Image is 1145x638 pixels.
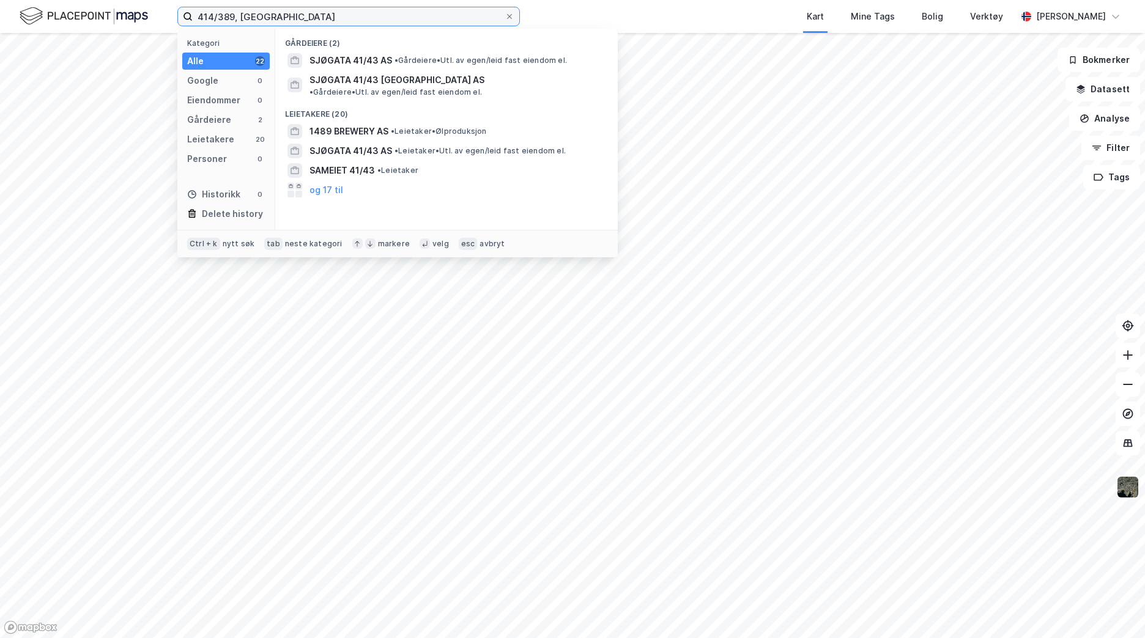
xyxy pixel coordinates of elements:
[309,124,388,139] span: 1489 BREWERY AS
[187,152,227,166] div: Personer
[255,134,265,144] div: 20
[202,207,263,221] div: Delete history
[309,53,392,68] span: SJØGATA 41/43 AS
[391,127,395,136] span: •
[395,146,398,155] span: •
[255,189,265,199] div: 0
[187,187,240,202] div: Historikk
[459,238,478,250] div: esc
[4,620,57,634] a: Mapbox homepage
[1116,475,1139,499] img: 9k=
[378,239,410,249] div: markere
[285,239,343,249] div: neste kategori
[187,73,218,88] div: Google
[187,112,231,127] div: Gårdeiere
[807,9,824,24] div: Kart
[377,166,418,175] span: Leietaker
[193,7,505,26] input: Søk på adresse, matrikkel, gårdeiere, leietakere eller personer
[922,9,943,24] div: Bolig
[309,87,313,97] span: •
[480,239,505,249] div: avbryt
[275,100,618,122] div: Leietakere (20)
[255,95,265,105] div: 0
[255,56,265,66] div: 22
[255,154,265,164] div: 0
[309,163,375,178] span: SAMEIET 41/43
[1058,48,1140,72] button: Bokmerker
[432,239,449,249] div: velg
[1083,165,1140,189] button: Tags
[187,132,234,147] div: Leietakere
[264,238,283,250] div: tab
[309,87,482,97] span: Gårdeiere • Utl. av egen/leid fast eiendom el.
[309,183,343,197] button: og 17 til
[1084,579,1145,638] iframe: Chat Widget
[309,73,484,87] span: SJØGATA 41/43 [GEOGRAPHIC_DATA] AS
[1084,579,1145,638] div: Kontrollprogram for chat
[1069,106,1140,131] button: Analyse
[1036,9,1106,24] div: [PERSON_NAME]
[1081,136,1140,160] button: Filter
[275,29,618,51] div: Gårdeiere (2)
[395,56,398,65] span: •
[851,9,895,24] div: Mine Tags
[187,238,220,250] div: Ctrl + k
[395,56,567,65] span: Gårdeiere • Utl. av egen/leid fast eiendom el.
[377,166,381,175] span: •
[223,239,255,249] div: nytt søk
[20,5,148,27] img: logo.f888ab2527a4732fd821a326f86c7f29.svg
[187,38,270,48] div: Kategori
[309,144,392,158] span: SJØGATA 41/43 AS
[1065,77,1140,101] button: Datasett
[255,76,265,86] div: 0
[187,93,240,108] div: Eiendommer
[187,54,204,68] div: Alle
[255,115,265,125] div: 2
[970,9,1003,24] div: Verktøy
[391,127,487,136] span: Leietaker • Ølproduksjon
[395,146,566,156] span: Leietaker • Utl. av egen/leid fast eiendom el.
